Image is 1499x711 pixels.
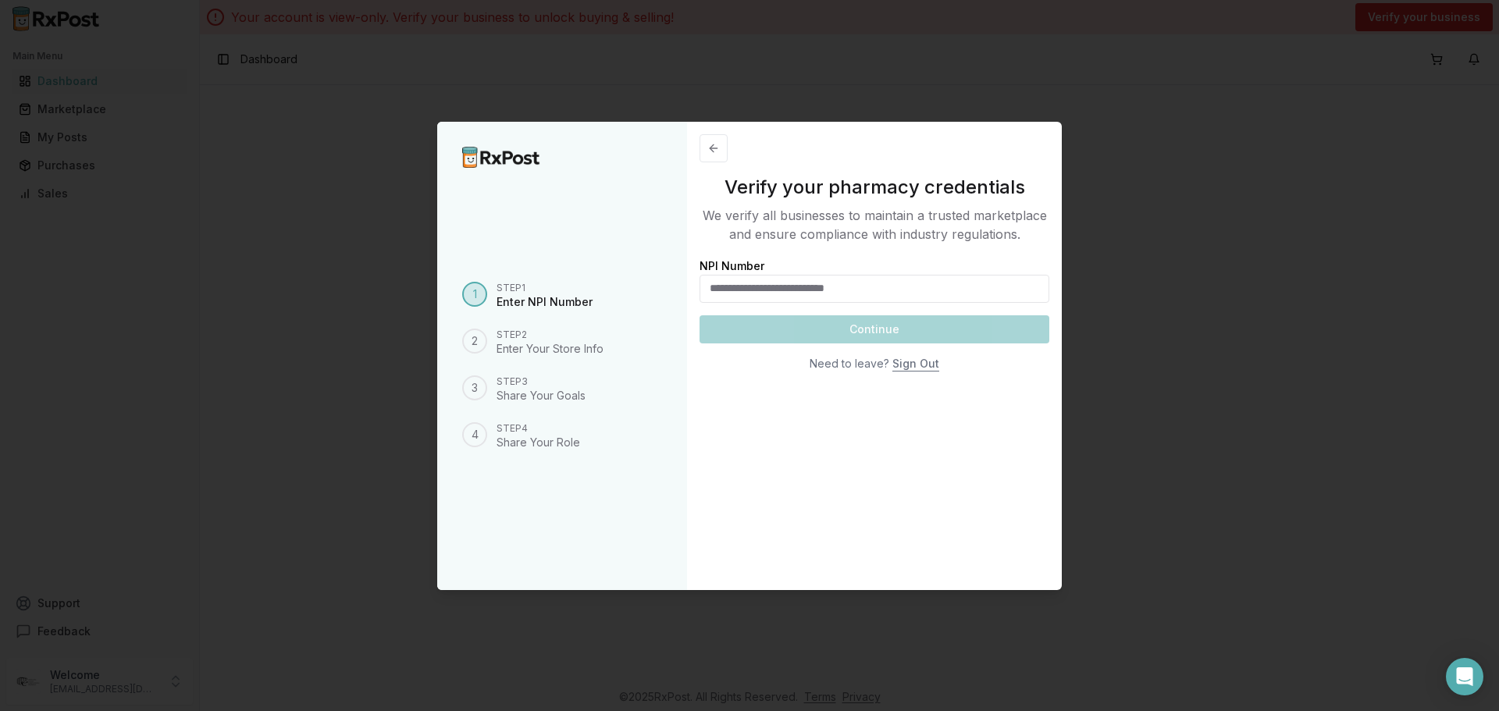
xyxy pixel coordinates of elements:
[497,294,593,310] div: Enter NPI Number
[462,147,540,168] img: RxPost Logo
[497,375,586,388] div: Step 3
[497,388,586,403] div: Share Your Goals
[497,282,593,294] div: Step 1
[892,350,939,378] button: Sign Out
[497,435,580,450] div: Share Your Role
[497,329,604,341] div: Step 2
[472,333,478,349] span: 2
[473,286,477,302] span: 1
[700,259,764,272] label: NPI Number
[497,422,580,435] div: Step 4
[472,427,479,443] span: 4
[497,341,604,357] div: Enter Your Store Info
[700,175,1049,200] h3: Verify your pharmacy credentials
[700,206,1049,244] p: We verify all businesses to maintain a trusted marketplace and ensure compliance with industry re...
[810,356,889,371] div: Need to leave?
[472,380,478,396] span: 3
